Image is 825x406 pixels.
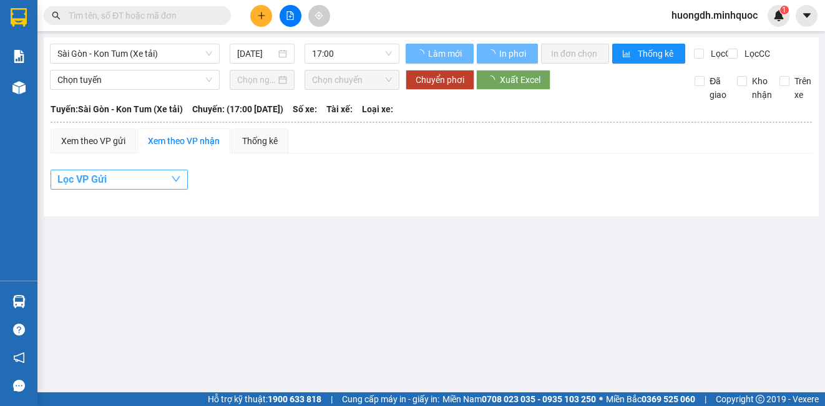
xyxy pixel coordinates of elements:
input: 13/08/2025 [237,47,276,60]
button: In đơn chọn [541,44,609,64]
button: Lọc VP Gửi [51,170,188,190]
span: Đã giao [705,74,731,102]
img: warehouse-icon [12,295,26,308]
span: In phơi [499,47,528,60]
span: Loại xe: [362,102,393,116]
button: aim [308,5,330,27]
span: 17:00 [312,44,392,63]
span: loading [487,49,497,58]
button: plus [250,5,272,27]
span: aim [315,11,323,20]
span: Sài Gòn - Kon Tum (Xe tải) [57,44,212,63]
span: search [52,11,61,20]
span: notification [13,352,25,364]
strong: 0369 525 060 [642,394,695,404]
button: bar-chartThống kê [612,44,685,64]
span: loading [416,49,426,58]
span: Miền Bắc [606,392,695,406]
strong: 0708 023 035 - 0935 103 250 [482,394,596,404]
span: plus [257,11,266,20]
span: Lọc CR [706,47,738,60]
span: Kho nhận [747,74,777,102]
span: caret-down [801,10,813,21]
span: Thống kê [638,47,675,60]
span: Chuyến: (17:00 [DATE]) [192,102,283,116]
img: solution-icon [12,50,26,63]
input: Chọn ngày [237,73,276,87]
span: Chọn chuyến [312,70,392,89]
img: icon-new-feature [773,10,784,21]
button: file-add [280,5,301,27]
span: Chọn tuyến [57,70,212,89]
span: Số xe: [293,102,317,116]
span: huongdh.minhquoc [661,7,768,23]
button: caret-down [796,5,818,27]
span: 1 [782,6,786,14]
span: down [171,174,181,184]
button: Làm mới [406,44,474,64]
span: Lọc CC [740,47,772,60]
input: Tìm tên, số ĐT hoặc mã đơn [69,9,216,22]
div: Xem theo VP nhận [148,134,220,148]
span: file-add [286,11,295,20]
span: | [331,392,333,406]
span: Miền Nam [442,392,596,406]
sup: 1 [780,6,789,14]
span: Làm mới [428,47,464,60]
span: Trên xe [789,74,816,102]
div: Thống kê [242,134,278,148]
button: In phơi [477,44,538,64]
span: message [13,380,25,392]
div: Xem theo VP gửi [61,134,125,148]
img: logo-vxr [11,8,27,27]
strong: 1900 633 818 [268,394,321,404]
b: Tuyến: Sài Gòn - Kon Tum (Xe tải) [51,104,183,114]
img: warehouse-icon [12,81,26,94]
span: Cung cấp máy in - giấy in: [342,392,439,406]
button: Chuyển phơi [406,70,474,90]
button: Xuất Excel [476,70,550,90]
span: bar-chart [622,49,633,59]
span: | [705,392,706,406]
span: ⚪️ [599,397,603,402]
span: Hỗ trợ kỹ thuật: [208,392,321,406]
span: Lọc VP Gửi [57,172,107,187]
span: copyright [756,395,764,404]
span: question-circle [13,324,25,336]
span: Tài xế: [326,102,353,116]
